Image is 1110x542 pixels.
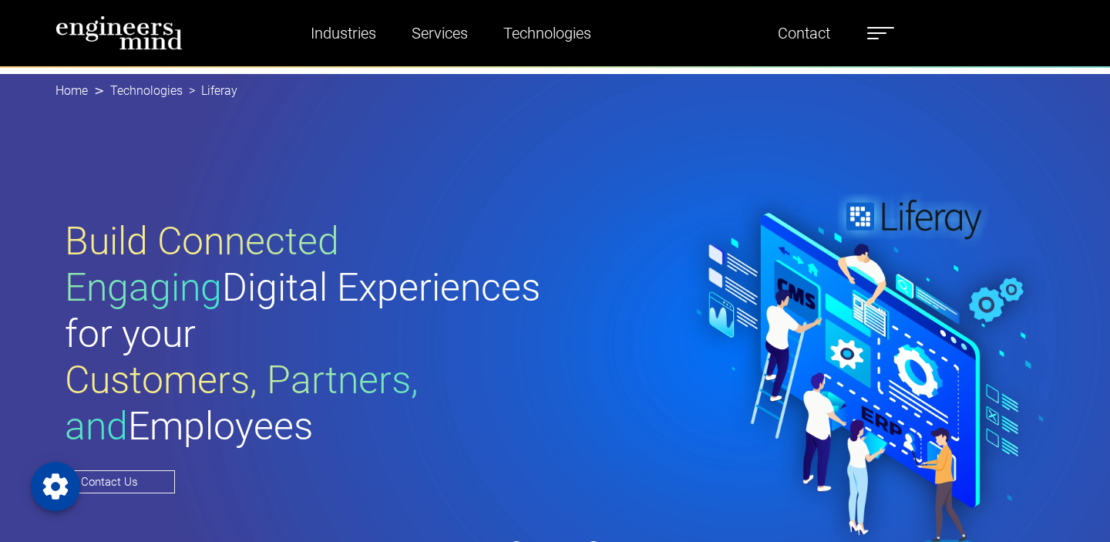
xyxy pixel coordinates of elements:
[65,218,555,449] h1: Digital Experiences for your Employees
[772,15,836,51] a: Contact
[65,219,339,310] span: Build Connected Engaging
[55,74,1054,108] nav: breadcrumb
[55,15,183,50] img: logo
[65,358,419,449] span: Customers, Partners, and
[497,15,597,51] a: Technologies
[110,83,183,98] a: Technologies
[65,470,175,493] a: Contact Us
[405,15,474,51] a: Services
[183,82,237,100] li: Liferay
[55,83,88,98] a: Home
[304,15,382,51] a: Industries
